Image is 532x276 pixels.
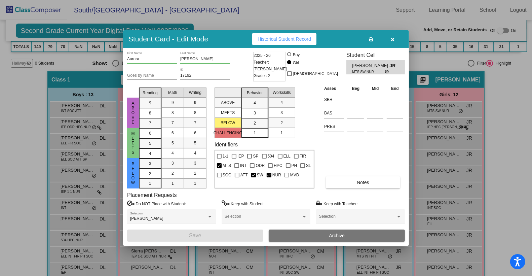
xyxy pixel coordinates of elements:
[293,60,299,66] div: Girl
[194,130,196,136] span: 6
[247,90,263,96] span: Behavior
[194,160,196,166] span: 3
[292,162,297,170] span: PH
[254,130,256,136] span: 1
[280,120,283,126] span: 2
[254,100,256,106] span: 4
[168,90,177,96] span: Math
[149,110,151,116] span: 8
[127,192,177,198] label: Placement Requests
[329,233,345,238] span: Archive
[143,90,158,96] span: Reading
[130,216,163,221] span: [PERSON_NAME]
[130,162,136,185] span: Below
[324,108,344,118] input: assessment
[149,161,151,167] span: 3
[180,73,230,78] input: Enter ID
[283,152,291,160] span: ELL
[366,85,385,92] th: Mid
[254,72,270,79] span: Grade : 2
[223,171,231,179] span: SOC
[257,171,263,179] span: SW
[240,162,246,170] span: INT
[127,73,177,78] input: goes by name
[306,162,311,170] span: SL
[130,101,136,125] span: above
[293,70,338,78] span: [DEMOGRAPHIC_DATA]
[254,120,256,126] span: 2
[127,200,186,207] label: = Do NOT Place with Student:
[280,100,283,106] span: 4
[268,152,274,160] span: 504
[189,90,201,96] span: Writing
[149,120,151,126] span: 7
[280,110,283,116] span: 3
[194,180,196,186] span: 1
[149,150,151,157] span: 4
[254,59,287,72] span: Teacher: [PERSON_NAME]
[324,95,344,105] input: assessment
[390,62,399,69] span: JR
[273,90,291,96] span: Workskills
[258,36,311,42] span: Historical Student Record
[254,52,271,59] span: 2025 - 26
[172,180,174,186] span: 1
[172,110,174,116] span: 8
[269,230,405,242] button: Archive
[223,162,231,170] span: MTS
[346,85,366,92] th: Beg
[274,162,282,170] span: HPC
[149,180,151,186] span: 1
[194,110,196,116] span: 8
[254,110,256,116] span: 3
[149,171,151,177] span: 2
[300,152,306,160] span: FIR
[237,152,244,160] span: IEP
[215,141,238,148] label: Identifiers
[130,131,136,155] span: Meets
[127,230,263,242] button: Save
[149,100,151,106] span: 9
[128,35,208,43] h3: Student Card - Edit Mode
[293,52,300,58] div: Boy
[149,140,151,146] span: 5
[189,233,201,238] span: Save
[194,120,196,126] span: 7
[194,150,196,156] span: 4
[316,200,358,207] label: = Keep with Teacher:
[326,176,400,188] button: Notes
[252,33,316,45] button: Historical Student Record
[222,200,265,207] label: = Keep with Student:
[256,162,265,170] span: ODR
[352,69,385,74] span: MTS SW NUR
[290,171,299,179] span: MVD
[172,150,174,156] span: 4
[194,170,196,176] span: 2
[240,171,248,179] span: ATT
[172,100,174,106] span: 9
[346,52,405,58] h3: Student Cell
[194,140,196,146] span: 5
[357,180,369,185] span: Notes
[385,85,405,92] th: End
[223,152,228,160] span: 1-1
[172,140,174,146] span: 5
[172,120,174,126] span: 7
[322,85,346,92] th: Asses
[324,122,344,132] input: assessment
[194,100,196,106] span: 9
[172,130,174,136] span: 6
[149,130,151,136] span: 6
[280,130,283,136] span: 1
[253,152,258,160] span: SP
[172,170,174,176] span: 2
[352,62,389,69] span: [PERSON_NAME]
[272,171,281,179] span: NUR
[172,160,174,166] span: 3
